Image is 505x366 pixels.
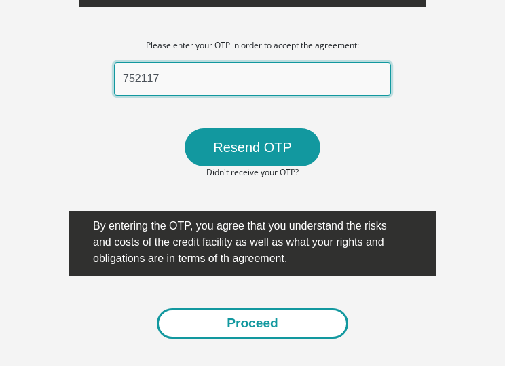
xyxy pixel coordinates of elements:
label: By entering the OTP, you agree that you understand the risks and costs of the credit facility as ... [79,211,391,270]
button: Resend OTP [185,128,320,166]
button: Proceed [157,308,348,339]
p: Didn't receive your OTP? [79,166,426,179]
input: Insert here [114,62,391,96]
p: Please enter your OTP in order to accept the agreement: [146,39,359,52]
